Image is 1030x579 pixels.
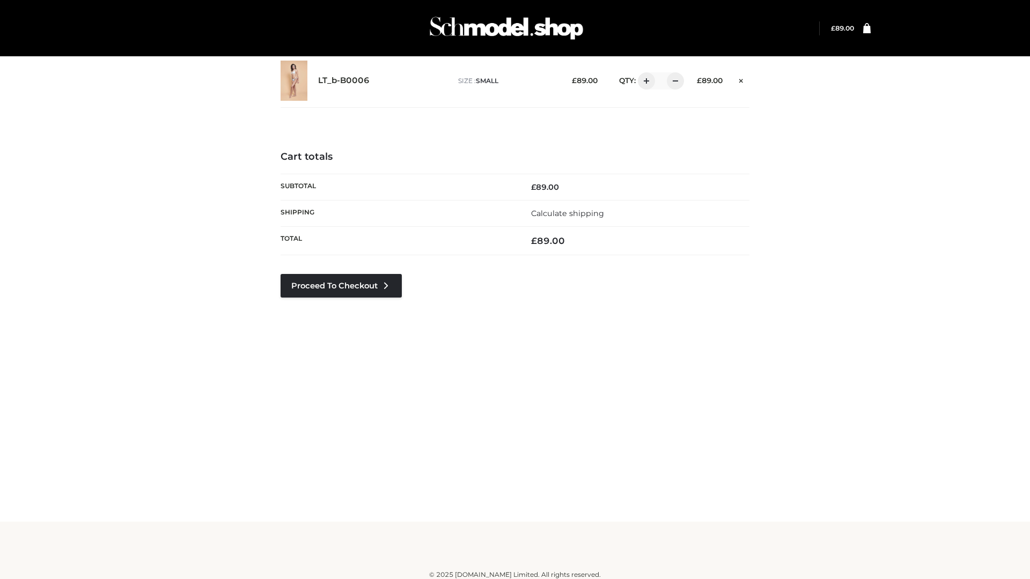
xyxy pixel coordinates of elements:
span: SMALL [476,77,498,85]
h4: Cart totals [281,151,749,163]
bdi: 89.00 [572,76,598,85]
th: Total [281,227,515,255]
bdi: 89.00 [697,76,723,85]
th: Subtotal [281,174,515,200]
img: LT_b-B0006 - SMALL [281,61,307,101]
bdi: 89.00 [531,235,565,246]
span: £ [531,235,537,246]
a: Calculate shipping [531,209,604,218]
a: LT_b-B0006 [318,76,370,86]
span: £ [572,76,577,85]
a: Remove this item [733,72,749,86]
a: Proceed to Checkout [281,274,402,298]
span: £ [531,182,536,192]
span: £ [697,76,702,85]
p: size : [458,76,555,86]
th: Shipping [281,200,515,226]
bdi: 89.00 [531,182,559,192]
div: QTY: [608,72,680,90]
span: £ [831,24,835,32]
bdi: 89.00 [831,24,854,32]
img: Schmodel Admin 964 [426,7,587,49]
a: £89.00 [831,24,854,32]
